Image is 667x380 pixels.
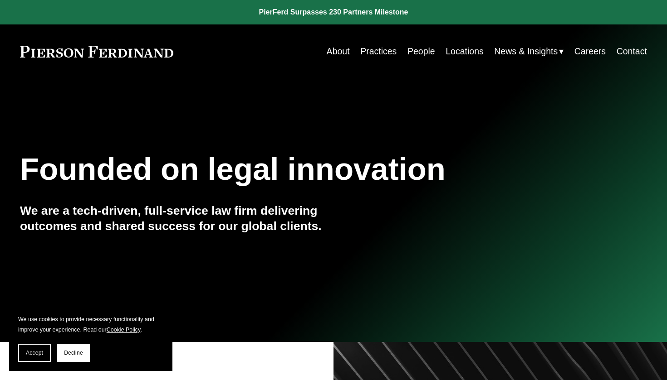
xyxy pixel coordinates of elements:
span: Accept [26,350,43,356]
a: Contact [617,43,647,60]
a: folder dropdown [494,43,564,60]
a: About [327,43,350,60]
a: People [407,43,435,60]
button: Decline [57,344,90,362]
span: Decline [64,350,83,356]
button: Accept [18,344,51,362]
h4: We are a tech-driven, full-service law firm delivering outcomes and shared success for our global... [20,203,333,234]
span: News & Insights [494,43,558,59]
a: Cookie Policy [107,327,141,333]
section: Cookie banner [9,305,172,371]
h1: Founded on legal innovation [20,152,543,188]
a: Locations [446,43,484,60]
p: We use cookies to provide necessary functionality and improve your experience. Read our . [18,314,163,335]
a: Careers [574,43,606,60]
a: Practices [360,43,397,60]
